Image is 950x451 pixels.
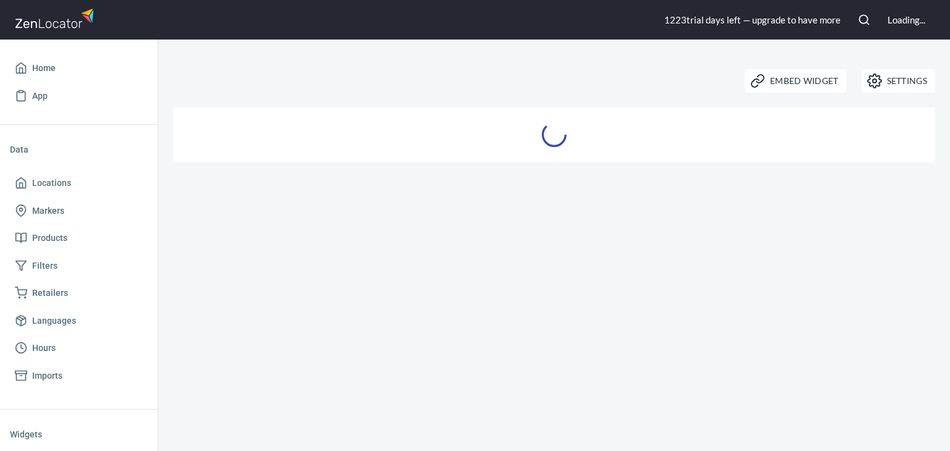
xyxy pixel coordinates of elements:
a: Hours [10,334,148,362]
button: Search [850,6,878,33]
span: Languages [32,313,76,329]
span: Locations [32,175,71,191]
a: Markers [10,197,148,225]
span: Settings [870,74,927,88]
li: Data [10,135,148,164]
span: Embed Widget [753,74,839,88]
span: Products [32,230,67,246]
li: Widgets [10,419,148,449]
a: Locations [10,169,148,197]
a: Retailers [10,279,148,307]
span: Hours [32,340,56,356]
img: zenlocator [15,5,98,32]
a: App [10,82,148,110]
span: Markers [32,203,64,219]
a: Filters [10,252,148,280]
span: Imports [32,368,62,384]
button: Settings [862,69,935,93]
a: Products [10,224,148,252]
span: Home [32,61,56,76]
a: Languages [10,307,148,335]
button: Embed Widget [745,69,847,93]
span: Filters [32,258,58,274]
div: Loading... [888,14,925,27]
span: App [32,88,48,104]
a: Imports [10,362,148,390]
a: Home [10,54,148,82]
div: 1223 trial day s left — upgrade to have more [664,14,841,27]
span: Retailers [32,285,68,301]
